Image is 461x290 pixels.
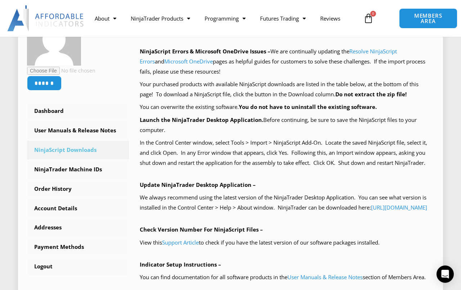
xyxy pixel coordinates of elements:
[7,5,85,31] img: LogoAI | Affordable Indicators – NinjaTrader
[140,181,256,188] b: Update NinjaTrader Desktop Application –
[353,8,384,29] a: 0
[27,12,81,66] img: 03ad9c4cb5e0fd2567280c0fcec50e89b45999496ffb71dd15b0be532310438f
[140,272,434,282] p: You can find documentation for all software products in the section of Members Area.
[27,102,129,120] a: Dashboard
[140,193,434,213] p: We always recommend using the latest version of the NinjaTrader Desktop Application. You can see ...
[88,10,359,27] nav: Menu
[197,10,253,27] a: Programming
[124,10,197,27] a: NinjaTrader Products
[140,238,434,248] p: View this to check if you have the latest version of our software packages installed.
[140,261,221,268] b: Indicator Setup Instructions –
[140,48,397,65] a: Resolve NinjaScript Errors
[239,103,377,110] b: You do not have to uninstall the existing software.
[335,91,407,98] b: Do not extract the zip file!
[27,238,129,256] a: Payment Methods
[253,10,313,27] a: Futures Trading
[88,10,124,27] a: About
[164,58,213,65] a: Microsoft OneDrive
[140,47,434,77] p: We are continually updating the and pages as helpful guides for customers to solve these challeng...
[371,204,427,211] a: [URL][DOMAIN_NAME]
[27,180,129,198] a: Order History
[437,265,454,283] div: Open Intercom Messenger
[27,102,129,276] nav: Account pages
[27,141,129,159] a: NinjaScript Downloads
[27,121,129,140] a: User Manuals & Release Notes
[140,102,434,112] p: You can overwrite the existing software.
[140,226,263,233] b: Check Version Number For NinjaScript Files –
[370,11,376,17] span: 0
[407,13,450,24] span: MEMBERS AREA
[27,257,129,276] a: Logout
[287,273,363,281] a: User Manuals & Release Notes
[140,116,263,123] b: Launch the NinjaTrader Desktop Application.
[27,160,129,179] a: NinjaTrader Machine IDs
[313,10,348,27] a: Reviews
[140,115,434,135] p: Before continuing, be sure to save the NinjaScript files to your computer.
[27,218,129,237] a: Addresses
[140,79,434,100] p: Your purchased products with available NinjaScript downloads are listed in the table below, at th...
[140,48,270,55] b: NinjaScript Errors & Microsoft OneDrive Issues –
[27,199,129,218] a: Account Details
[140,138,434,168] p: In the Control Center window, select Tools > Import > NinjaScript Add-On. Locate the saved NinjaS...
[399,8,457,28] a: MEMBERS AREA
[162,239,199,246] a: Support Article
